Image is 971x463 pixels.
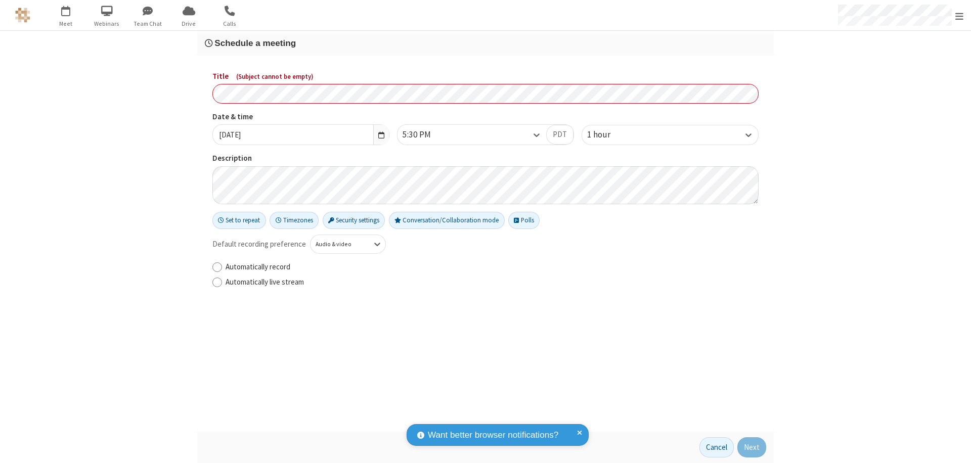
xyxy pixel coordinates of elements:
[170,19,208,28] span: Drive
[316,240,364,249] div: Audio & video
[15,8,30,23] img: QA Selenium DO NOT DELETE OR CHANGE
[508,212,540,229] button: Polls
[403,128,448,142] div: 5:30 PM
[212,239,306,250] span: Default recording preference
[428,429,558,442] span: Want better browser notifications?
[212,71,759,82] label: Title
[212,212,266,229] button: Set to repeat
[737,437,766,457] button: Next
[211,19,249,28] span: Calls
[226,261,759,273] label: Automatically record
[88,19,126,28] span: Webinars
[587,128,628,142] div: 1 hour
[546,125,573,145] button: PDT
[226,276,759,288] label: Automatically live stream
[212,153,759,164] label: Description
[270,212,319,229] button: Timezones
[389,212,505,229] button: Conversation/Collaboration mode
[323,212,385,229] button: Security settings
[212,111,389,123] label: Date & time
[214,38,296,48] span: Schedule a meeting
[699,437,734,457] button: Cancel
[47,19,85,28] span: Meet
[129,19,167,28] span: Team Chat
[236,72,314,81] span: ( Subject cannot be empty )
